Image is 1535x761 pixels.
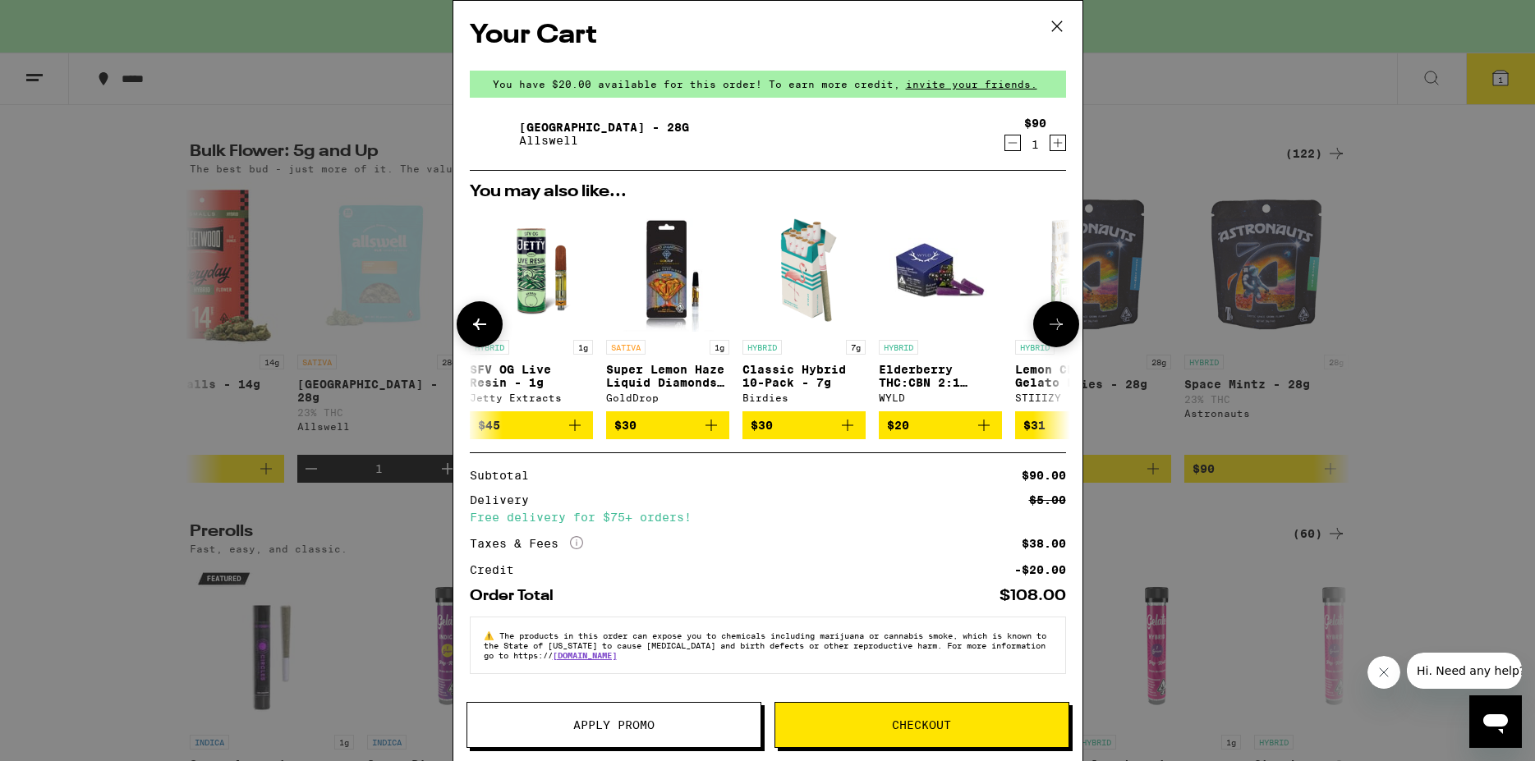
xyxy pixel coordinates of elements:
button: Apply Promo [466,702,761,748]
h2: Your Cart [470,17,1066,54]
button: Decrement [1004,135,1021,151]
div: 1 [1024,138,1046,151]
div: Free delivery for $75+ orders! [470,511,1066,523]
p: 1g [710,340,729,355]
div: Jetty Extracts [470,392,593,403]
p: Allswell [519,134,689,147]
span: $20 [887,419,909,432]
div: Order Total [470,589,565,603]
img: WYLD - Elderberry THC:CBN 2:1 Gummies [879,209,1002,332]
a: Open page for Elderberry THC:CBN 2:1 Gummies from WYLD [879,209,1002,411]
span: $30 [751,419,773,432]
div: $38.00 [1022,538,1066,549]
a: [GEOGRAPHIC_DATA] - 28g [519,121,689,134]
a: Open page for SFV OG Live Resin - 1g from Jetty Extracts [470,209,593,411]
iframe: Close message [1367,656,1400,689]
span: Checkout [892,719,951,731]
div: -$20.00 [1014,564,1066,575]
a: [DOMAIN_NAME] [553,650,617,660]
div: $108.00 [1000,589,1066,603]
img: STIIIZY - Lemon Cherry Gelato Liquid Diamond - 1g [1015,209,1138,332]
button: Increment [1050,135,1066,151]
p: HYBRID [742,340,782,355]
span: $30 [614,419,637,432]
button: Checkout [774,702,1069,748]
img: GoldDrop - Super Lemon Haze Liquid Diamonds - 1g [609,209,725,332]
p: 1g [573,340,593,355]
div: $90.00 [1022,470,1066,481]
p: Elderberry THC:CBN 2:1 Gummies [879,363,1002,389]
span: ⚠️ [484,630,499,640]
p: Super Lemon Haze Liquid Diamonds - 1g [606,363,729,389]
a: Open page for Super Lemon Haze Liquid Diamonds - 1g from GoldDrop [606,209,729,411]
button: Add to bag [606,411,729,439]
span: Apply Promo [573,719,655,731]
button: Add to bag [1015,411,1138,439]
button: Add to bag [742,411,866,439]
div: STIIIZY [1015,392,1138,403]
div: WYLD [879,392,1002,403]
span: The products in this order can expose you to chemicals including marijuana or cannabis smoke, whi... [484,630,1046,660]
p: SFV OG Live Resin - 1g [470,363,593,389]
p: Classic Hybrid 10-Pack - 7g [742,363,866,389]
div: Delivery [470,494,540,506]
iframe: Message from company [1407,653,1522,689]
div: Credit [470,564,526,575]
iframe: Button to launch messaging window [1469,695,1522,748]
p: HYBRID [879,340,918,355]
span: Hi. Need any help? [10,11,118,25]
a: Open page for Lemon Cherry Gelato Liquid Diamond - 1g from STIIIZY [1015,209,1138,411]
div: $90 [1024,117,1046,130]
h2: You may also like... [470,184,1066,200]
p: HYBRID [1015,340,1055,355]
img: Jetty Extracts - SFV OG Live Resin - 1g [470,209,593,332]
span: $45 [478,419,500,432]
p: HYBRID [470,340,509,355]
span: You have $20.00 available for this order! To earn more credit, [493,79,900,89]
p: Lemon Cherry Gelato Liquid Diamond - 1g [1015,363,1138,389]
button: Add to bag [470,411,593,439]
div: $5.00 [1029,494,1066,506]
div: Birdies [742,392,866,403]
p: 7g [846,340,866,355]
img: Birdies - Classic Hybrid 10-Pack - 7g [742,209,866,332]
div: Taxes & Fees [470,536,583,551]
div: GoldDrop [606,392,729,403]
a: Open page for Classic Hybrid 10-Pack - 7g from Birdies [742,209,866,411]
span: invite your friends. [900,79,1043,89]
img: Garden Grove - 28g [470,111,516,157]
div: You have $20.00 available for this order! To earn more credit,invite your friends. [470,71,1066,98]
div: Subtotal [470,470,540,481]
span: $31 [1023,419,1046,432]
button: Add to bag [879,411,1002,439]
p: SATIVA [606,340,646,355]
